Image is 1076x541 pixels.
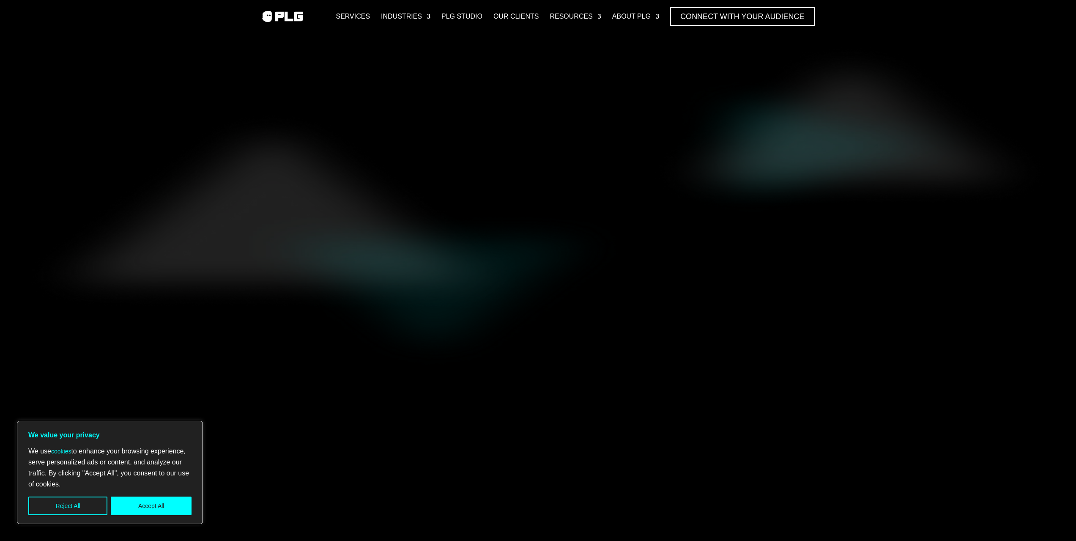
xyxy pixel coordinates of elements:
a: cookies [51,448,71,455]
button: Accept All [111,497,192,515]
a: About PLG [612,7,659,26]
a: Services [336,7,370,26]
button: Reject All [28,497,107,515]
a: Our Clients [493,7,539,26]
a: Industries [381,7,430,26]
a: Connect with Your Audience [670,7,814,26]
p: We value your privacy [28,430,192,441]
a: Resources [550,7,601,26]
p: We use to enhance your browsing experience, serve personalized ads or content, and analyze our tr... [28,446,192,490]
a: PLG Studio [441,7,482,26]
div: We value your privacy [17,421,203,524]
